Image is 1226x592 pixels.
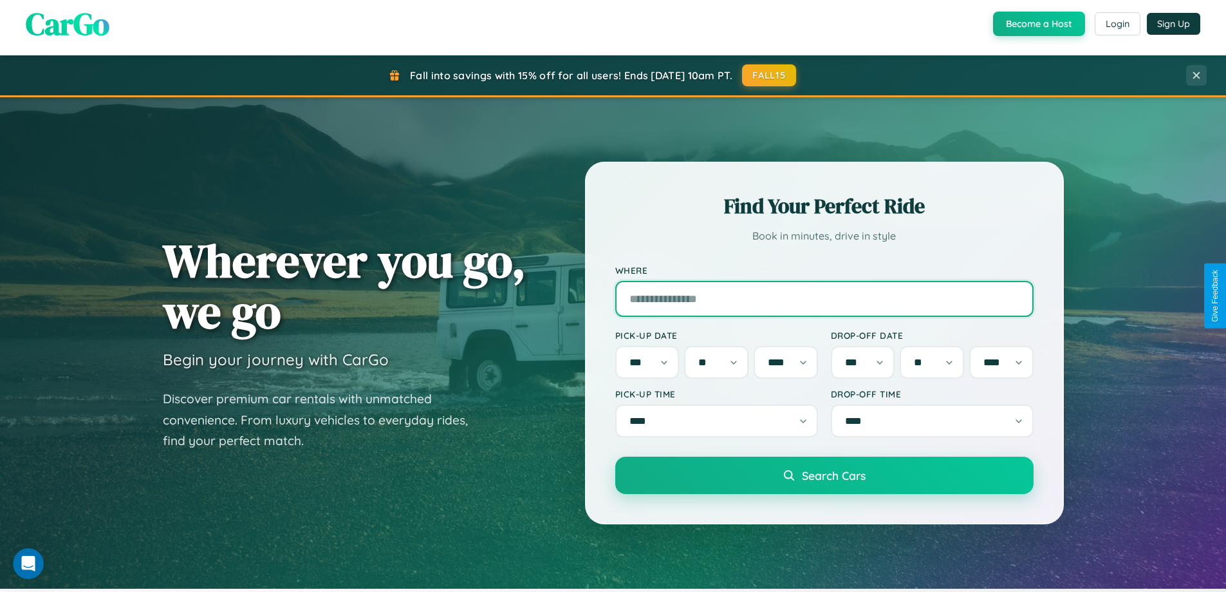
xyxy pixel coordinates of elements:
h2: Find Your Perfect Ride [615,192,1034,220]
button: Search Cars [615,457,1034,494]
span: Search Cars [802,468,866,482]
p: Discover premium car rentals with unmatched convenience. From luxury vehicles to everyday rides, ... [163,388,485,452]
iframe: Intercom live chat [13,548,44,579]
label: Where [615,265,1034,276]
button: Sign Up [1147,13,1200,35]
p: Book in minutes, drive in style [615,227,1034,245]
label: Drop-off Time [831,388,1034,399]
h3: Begin your journey with CarGo [163,350,389,369]
div: Give Feedback [1211,270,1220,322]
button: FALL15 [742,64,796,86]
h1: Wherever you go, we go [163,235,526,337]
span: Fall into savings with 15% off for all users! Ends [DATE] 10am PT. [410,69,732,82]
button: Become a Host [993,12,1085,36]
label: Pick-up Date [615,330,818,341]
label: Pick-up Time [615,388,818,399]
span: CarGo [26,3,109,45]
button: Login [1095,12,1140,35]
label: Drop-off Date [831,330,1034,341]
